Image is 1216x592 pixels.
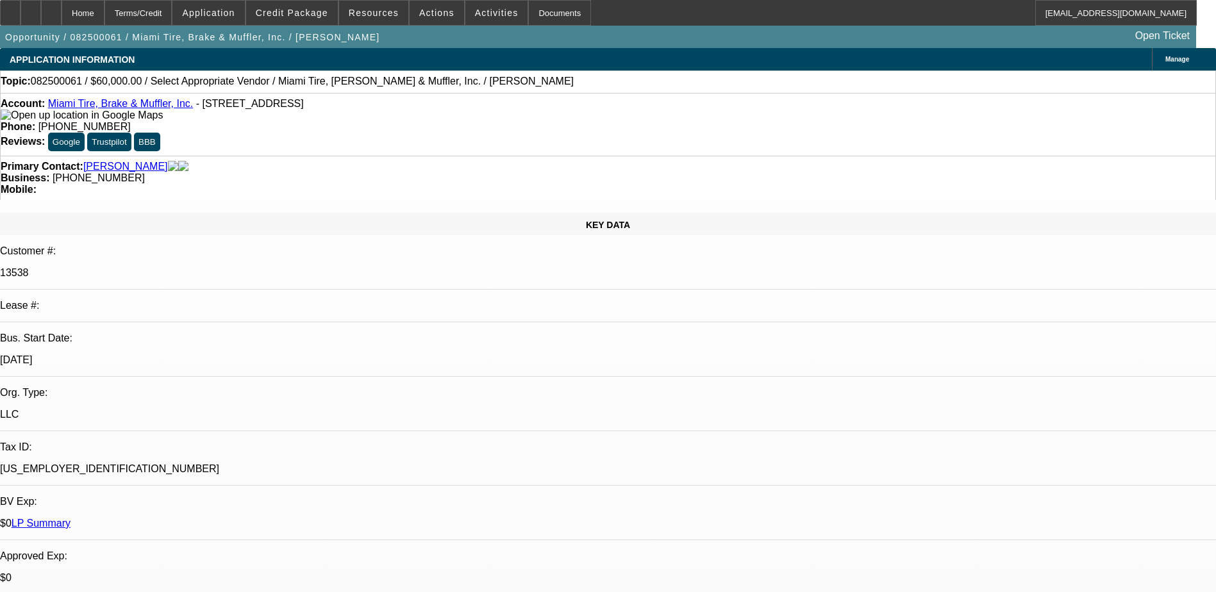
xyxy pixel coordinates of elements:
button: Actions [410,1,464,25]
button: Application [172,1,244,25]
button: Resources [339,1,408,25]
span: 082500061 / $60,000.00 / Select Appropriate Vendor / Miami Tire, [PERSON_NAME] & Muffler, Inc. / ... [31,76,574,87]
strong: Business: [1,172,49,183]
span: Opportunity / 082500061 / Miami Tire, Brake & Muffler, Inc. / [PERSON_NAME] [5,32,379,42]
a: [PERSON_NAME] [83,161,168,172]
span: Credit Package [256,8,328,18]
button: Google [48,133,85,151]
strong: Account: [1,98,45,109]
span: Manage [1165,56,1189,63]
span: - [STREET_ADDRESS] [196,98,304,109]
strong: Reviews: [1,136,45,147]
img: facebook-icon.png [168,161,178,172]
span: [PHONE_NUMBER] [38,121,131,132]
span: KEY DATA [586,220,630,230]
a: LP Summary [12,518,71,529]
span: APPLICATION INFORMATION [10,54,135,65]
span: [PHONE_NUMBER] [53,172,145,183]
button: Activities [465,1,528,25]
span: Actions [419,8,454,18]
a: Miami Tire, Brake & Muffler, Inc. [48,98,193,109]
img: linkedin-icon.png [178,161,188,172]
span: Application [182,8,235,18]
strong: Mobile: [1,184,37,195]
button: Credit Package [246,1,338,25]
span: Resources [349,8,399,18]
button: Trustpilot [87,133,131,151]
button: BBB [134,133,160,151]
strong: Phone: [1,121,35,132]
a: View Google Maps [1,110,163,120]
img: Open up location in Google Maps [1,110,163,121]
strong: Topic: [1,76,31,87]
a: Open Ticket [1130,25,1195,47]
strong: Primary Contact: [1,161,83,172]
span: Activities [475,8,519,18]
